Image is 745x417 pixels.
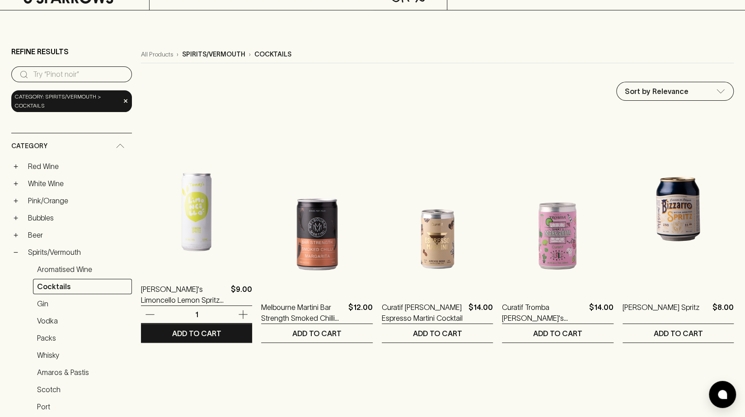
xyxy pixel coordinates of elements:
[33,399,132,414] a: Port
[141,50,173,59] a: All Products
[15,92,120,110] span: Category: spirits/vermouth > cocktails
[24,210,132,225] a: Bubbles
[11,133,132,159] div: Category
[653,328,703,339] p: ADD TO CART
[24,176,132,191] a: White Wine
[412,328,462,339] p: ADD TO CART
[33,382,132,397] a: Scotch
[11,179,20,188] button: +
[292,328,342,339] p: ADD TO CART
[24,227,132,243] a: Beer
[141,284,227,305] a: [PERSON_NAME]'s Limoncello Lemon Spritz 330ml
[24,193,132,208] a: Pink/Orange
[502,302,585,323] a: Curatif Tromba [PERSON_NAME]'s [PERSON_NAME] Canned Cocktail
[261,130,372,288] img: Melbourne Martini Bar Strength Smoked Chilli Margarita
[11,248,20,257] button: −
[33,296,132,311] a: Gin
[348,302,373,323] p: $12.00
[141,324,252,342] button: ADD TO CART
[231,284,252,305] p: $9.00
[718,390,727,399] img: bubble-icon
[254,50,291,59] p: cocktails
[249,50,251,59] p: ›
[625,86,689,97] p: Sort by Relevance
[261,324,372,342] button: ADD TO CART
[172,328,221,339] p: ADD TO CART
[33,330,132,346] a: Packs
[382,302,465,323] a: Curatif [PERSON_NAME] Espresso Martini Cocktail
[11,230,20,239] button: +
[502,130,613,288] img: Curatif Tromba Tommy's Margarita Canned Cocktail
[33,347,132,363] a: Whisky
[33,313,132,328] a: Vodka
[11,196,20,205] button: +
[11,162,20,171] button: +
[11,46,69,57] p: Refine Results
[177,50,178,59] p: ›
[502,324,613,342] button: ADD TO CART
[24,159,132,174] a: Red Wine
[123,96,128,106] span: ×
[469,302,493,323] p: $14.00
[11,213,20,222] button: +
[11,141,47,152] span: Category
[533,328,582,339] p: ADD TO CART
[24,244,132,260] a: Spirits/Vermouth
[182,50,245,59] p: spirits/vermouth
[617,82,733,100] div: Sort by Relevance
[382,324,493,342] button: ADD TO CART
[186,309,207,319] p: 1
[712,302,734,323] p: $8.00
[623,302,699,323] a: [PERSON_NAME] Spritz
[33,262,132,277] a: Aromatised Wine
[33,365,132,380] a: Amaros & Pastis
[141,112,252,270] img: Tommy's Limoncello Lemon Spritz 330ml
[623,130,734,288] img: Bizzarro Spritz
[382,130,493,288] img: Curatif Archie Rose Espresso Martini Cocktail
[623,324,734,342] button: ADD TO CART
[33,279,132,294] a: Cocktails
[33,67,125,82] input: Try “Pinot noir”
[261,302,344,323] a: Melbourne Martini Bar Strength Smoked Chilli [PERSON_NAME]
[589,302,614,323] p: $14.00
